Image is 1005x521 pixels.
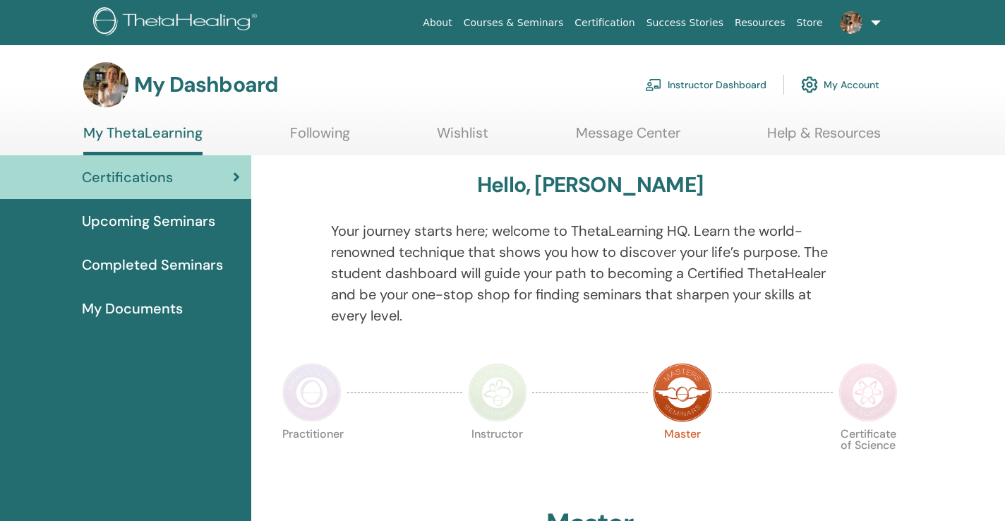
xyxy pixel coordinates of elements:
[282,429,342,488] p: Practitioner
[791,10,829,36] a: Store
[82,298,183,319] span: My Documents
[840,11,862,34] img: default.jpg
[282,363,342,422] img: Practitioner
[576,124,680,152] a: Message Center
[93,7,262,39] img: logo.png
[82,210,215,232] span: Upcoming Seminars
[82,254,223,275] span: Completed Seminars
[468,429,527,488] p: Instructor
[838,363,898,422] img: Certificate of Science
[83,62,128,107] img: default.jpg
[290,124,350,152] a: Following
[417,10,457,36] a: About
[767,124,881,152] a: Help & Resources
[801,73,818,97] img: cog.svg
[83,124,203,155] a: My ThetaLearning
[468,363,527,422] img: Instructor
[134,72,278,97] h3: My Dashboard
[437,124,488,152] a: Wishlist
[569,10,640,36] a: Certification
[82,167,173,188] span: Certifications
[645,69,766,100] a: Instructor Dashboard
[458,10,570,36] a: Courses & Seminars
[331,220,850,326] p: Your journey starts here; welcome to ThetaLearning HQ. Learn the world-renowned technique that sh...
[477,172,703,198] h3: Hello, [PERSON_NAME]
[801,69,879,100] a: My Account
[729,10,791,36] a: Resources
[645,78,662,91] img: chalkboard-teacher.svg
[653,429,712,488] p: Master
[838,429,898,488] p: Certificate of Science
[641,10,729,36] a: Success Stories
[653,363,712,422] img: Master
